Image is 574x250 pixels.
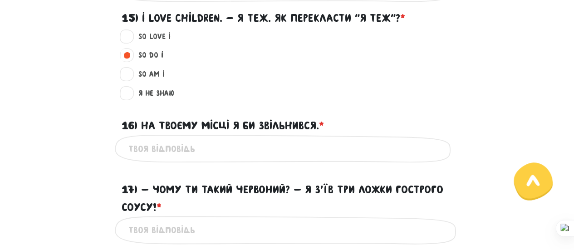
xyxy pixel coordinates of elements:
[131,31,171,43] label: So love I
[131,69,165,80] label: So am I
[128,220,446,240] input: Твоя відповідь
[131,88,174,99] label: Я не знаю
[122,10,405,27] label: 15) I love children. - Я теж. Як перекласти "Я теж"?
[131,49,163,61] label: So do I
[122,181,453,216] label: 17) - Чому ти такий червоний? - Я з’їв три ложки гострого соусу!
[122,117,324,134] label: 16) На твоєму місці я би звільнився.
[128,139,446,159] input: Твоя відповідь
